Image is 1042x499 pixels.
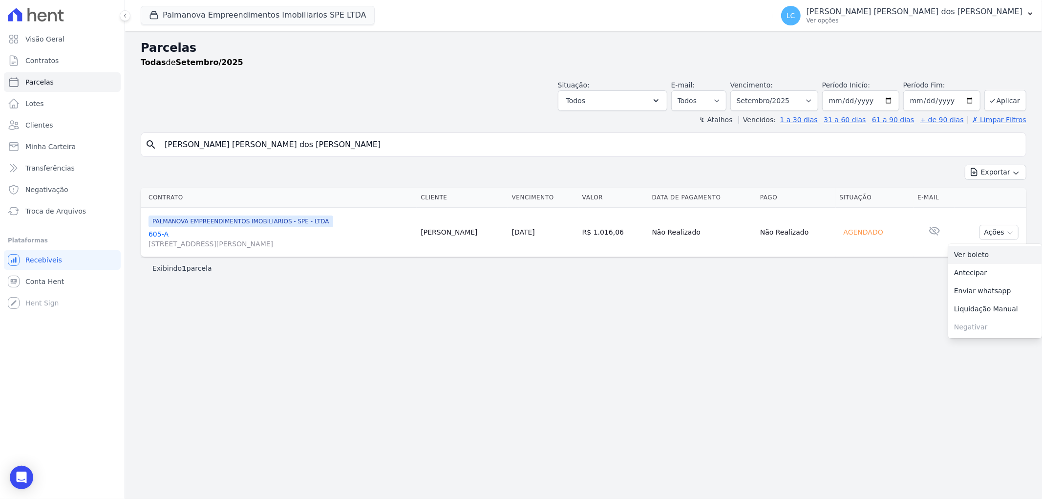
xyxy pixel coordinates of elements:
[25,142,76,152] span: Minha Carteira
[8,235,117,246] div: Plataformas
[4,180,121,199] a: Negativação
[417,188,508,208] th: Cliente
[756,188,836,208] th: Pago
[25,77,54,87] span: Parcelas
[141,188,417,208] th: Contrato
[4,51,121,70] a: Contratos
[558,81,590,89] label: Situação:
[836,188,914,208] th: Situação
[968,116,1026,124] a: ✗ Limpar Filtros
[648,208,756,257] td: Não Realizado
[780,116,818,124] a: 1 a 30 dias
[773,2,1042,29] button: LC [PERSON_NAME] [PERSON_NAME] dos [PERSON_NAME] Ver opções
[948,246,1042,264] a: Ver boleto
[671,81,695,89] label: E-mail:
[4,94,121,113] a: Lotes
[25,277,64,286] span: Conta Hent
[141,6,375,24] button: Palmanova Empreendimentos Imobiliarios SPE LTDA
[25,163,75,173] span: Transferências
[149,229,413,249] a: 605-A[STREET_ADDRESS][PERSON_NAME]
[807,17,1022,24] p: Ver opções
[149,216,333,227] span: PALMANOVA EMPREENDIMENTOS IMOBILIARIOS - SPE - LTDA
[4,137,121,156] a: Minha Carteira
[566,95,585,107] span: Todos
[739,116,776,124] label: Vencidos:
[730,81,773,89] label: Vencimento:
[903,80,980,90] label: Período Fim:
[141,58,166,67] strong: Todas
[25,255,62,265] span: Recebíveis
[182,264,187,272] b: 1
[822,81,870,89] label: Período Inicío:
[176,58,243,67] strong: Setembro/2025
[512,228,535,236] a: [DATE]
[25,120,53,130] span: Clientes
[578,208,648,257] td: R$ 1.016,06
[25,185,68,195] span: Negativação
[141,57,243,68] p: de
[4,29,121,49] a: Visão Geral
[4,201,121,221] a: Troca de Arquivos
[25,34,64,44] span: Visão Geral
[417,208,508,257] td: [PERSON_NAME]
[756,208,836,257] td: Não Realizado
[787,12,795,19] span: LC
[4,72,121,92] a: Parcelas
[984,90,1026,111] button: Aplicar
[141,39,1026,57] h2: Parcelas
[4,115,121,135] a: Clientes
[840,225,887,239] div: Agendado
[25,56,59,65] span: Contratos
[807,7,1022,17] p: [PERSON_NAME] [PERSON_NAME] dos [PERSON_NAME]
[872,116,914,124] a: 61 a 90 dias
[648,188,756,208] th: Data de Pagamento
[965,165,1026,180] button: Exportar
[824,116,866,124] a: 31 a 60 dias
[149,239,413,249] span: [STREET_ADDRESS][PERSON_NAME]
[4,250,121,270] a: Recebíveis
[10,466,33,489] div: Open Intercom Messenger
[4,272,121,291] a: Conta Hent
[914,188,955,208] th: E-mail
[145,139,157,151] i: search
[25,99,44,108] span: Lotes
[578,188,648,208] th: Valor
[159,135,1022,154] input: Buscar por nome do lote ou do cliente
[508,188,578,208] th: Vencimento
[558,90,667,111] button: Todos
[979,225,1019,240] button: Ações
[152,263,212,273] p: Exibindo parcela
[25,206,86,216] span: Troca de Arquivos
[920,116,964,124] a: + de 90 dias
[699,116,732,124] label: ↯ Atalhos
[4,158,121,178] a: Transferências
